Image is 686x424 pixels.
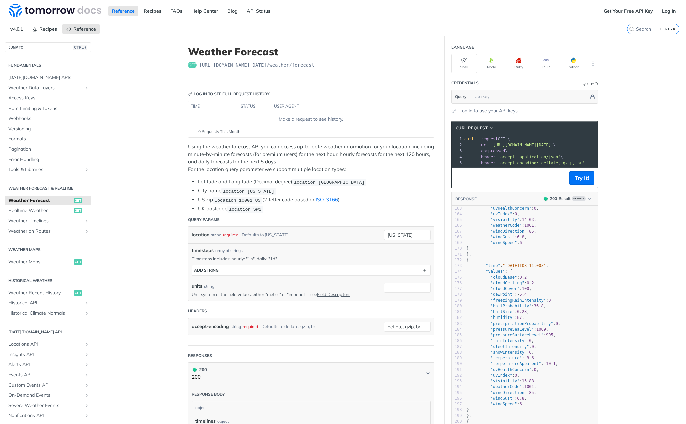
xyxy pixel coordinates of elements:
[534,304,544,308] span: 36.8
[491,240,517,245] span: "windSpeed"
[192,322,229,331] label: accept-encoding
[517,309,527,314] span: 0.28
[467,252,472,257] span: },
[467,240,522,245] span: :
[452,223,462,228] div: 166
[527,281,534,285] span: 0.2
[8,156,89,163] span: Error Handling
[451,54,477,73] button: Shell
[238,101,272,112] th: status
[192,256,431,262] p: Timesteps includes: hourly: "1h", daily: "1d"
[8,207,72,214] span: Realtime Weather
[536,327,546,332] span: 1009
[5,134,91,144] a: Formats
[74,198,82,203] span: get
[467,356,537,360] span: : ,
[452,246,462,251] div: 170
[188,101,238,112] th: time
[467,286,532,291] span: : ,
[561,54,586,73] button: Python
[8,290,72,296] span: Weather Recent History
[595,82,598,86] i: Information
[467,223,537,228] span: : ,
[452,229,462,234] div: 167
[452,338,462,344] div: 186
[8,115,89,122] span: Webhooks
[8,166,82,173] span: Tools & Libraries
[589,93,596,100] button: Hide
[188,92,192,96] svg: Key
[467,373,520,378] span: : ,
[188,217,220,223] div: Query Params
[452,257,462,263] div: 172
[464,149,508,153] span: \
[491,327,534,332] span: "pressureSeaLevel"
[491,223,522,228] span: "weatherCode"
[224,6,241,16] a: Blog
[491,298,546,303] span: "freezingRainIntensity"
[452,211,462,217] div: 164
[192,283,202,290] label: units
[140,6,165,16] a: Recipes
[8,146,89,153] span: Pagination
[519,292,527,297] span: 5.4
[5,401,91,411] a: Severe Weather EventsShow subpages for Severe Weather Events
[192,247,214,254] span: timesteps
[533,54,559,73] button: PHP
[5,308,91,319] a: Historical Climate NormalsShow subpages for Historical Climate Normals
[452,206,462,211] div: 163
[192,291,374,297] p: Unit system of the field values, either "metric" or "imperial" - see
[491,361,541,366] span: "temperatureApparent"
[425,371,431,376] svg: Chevron
[476,143,488,147] span: --url
[524,223,534,228] span: 1001
[5,329,91,335] h2: [DATE][DOMAIN_NAME] API
[546,361,556,366] span: 10.1
[572,196,586,201] span: Example
[452,234,462,240] div: 168
[192,265,430,275] button: ADD string
[261,322,315,331] div: Defaults to deflate, gzip, br
[188,308,207,314] div: Headers
[486,263,500,268] span: "time"
[467,263,549,268] span: : ,
[467,229,537,234] span: : ,
[5,155,91,165] a: Error Handling
[243,6,274,16] a: API Status
[467,361,558,366] span: : ,
[506,54,532,73] button: Ruby
[188,6,222,16] a: Help Center
[519,275,527,280] span: 0.2
[5,350,91,360] a: Insights APIShow subpages for Insights API
[5,73,91,83] a: [DATE][DOMAIN_NAME] APIs
[5,370,91,380] a: Events APIShow subpages for Events API
[464,137,510,141] span: GET \
[231,322,241,331] div: string
[84,342,89,347] button: Show subpages for Locations API
[588,59,598,69] button: More Languages
[453,125,497,131] button: cURL Request
[452,240,462,246] div: 169
[8,341,82,348] span: Locations API
[74,208,82,213] span: get
[491,206,532,211] span: "uvHealthConcern"
[84,229,89,234] button: Show subpages for Weather on Routes
[467,275,529,280] span: : ,
[491,338,527,343] span: "rainIntensity"
[519,240,522,245] span: 6
[498,161,585,165] span: 'accept-encoding: deflate, gzip, br'
[452,154,463,160] div: 4
[456,125,488,131] span: cURL Request
[84,362,89,367] button: Show subpages for Alerts API
[498,155,561,159] span: 'accept: application/json'
[5,83,91,93] a: Weather Data LayersShow subpages for Weather Data Layers
[192,373,207,381] p: 200
[8,382,82,389] span: Custom Events API
[455,94,467,100] span: Query
[317,292,350,297] a: Field Descriptors
[467,344,537,349] span: : ,
[467,246,469,251] span: }
[491,229,527,234] span: "windDirection"
[467,269,512,274] span: : {
[486,269,505,274] span: "values"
